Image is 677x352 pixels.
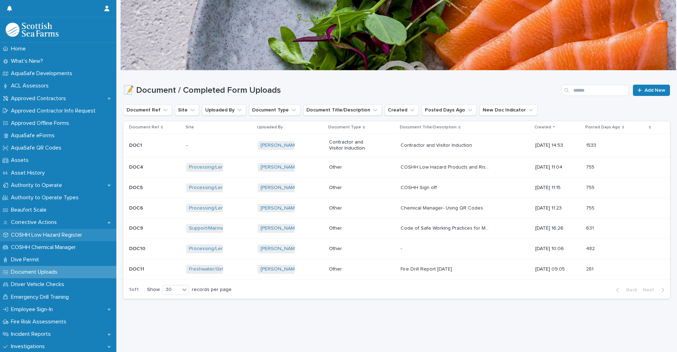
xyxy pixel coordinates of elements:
[535,123,551,131] p: Created
[586,204,596,211] p: 755
[610,287,640,293] button: Back
[123,85,559,96] h1: 📝 Document / Completed Form Uploads
[401,265,453,272] p: Fire Drill Report [DATE]
[8,207,52,213] p: Beaufort Scale
[129,265,146,272] p: DOC11
[129,204,145,211] p: DOC6
[123,157,670,177] tr: DOC4DOC4 Processing/Lerwick Factory (Gremista) [PERSON_NAME] OtherCOSHH Low Hazard Products and R...
[480,104,537,116] button: New Doc Indicator
[535,142,579,148] p: [DATE] 14:53
[202,104,246,116] button: Uploaded By
[8,281,70,288] p: Driver Vehicle Checks
[8,343,50,350] p: Investigations
[261,142,299,148] a: [PERSON_NAME]
[261,266,299,272] a: [PERSON_NAME]
[535,185,579,191] p: [DATE] 11:15
[8,294,74,301] p: Emergency Drill Training
[329,139,373,151] p: Contractor and Visitor Induction
[329,246,373,252] p: Other
[535,164,579,170] p: [DATE] 11:04
[129,163,145,170] p: DOC4
[535,205,579,211] p: [DATE] 11:23
[8,244,81,251] p: COSHH Chemical Manager
[261,164,299,170] a: [PERSON_NAME]
[329,185,373,191] p: Other
[535,246,579,252] p: [DATE] 10:06
[586,244,596,252] p: 482
[123,104,172,116] button: Document Ref
[329,164,373,170] p: Other
[329,225,373,231] p: Other
[129,123,159,131] p: Document Ref
[8,108,101,114] p: Approved Contractor Info Request
[8,45,31,52] p: Home
[401,163,490,170] p: COSHH Low Hazard Products and Risk Assessment
[8,194,84,201] p: Authority to Operate Types
[303,104,382,116] button: Document Title/Description
[189,225,247,231] a: Support/Marine H&S Only
[8,182,68,189] p: Authority to Operate
[385,104,419,116] button: Created
[123,281,144,298] p: 1 of 1
[8,269,63,275] p: Document Uploads
[8,256,45,263] p: Dive Permit
[129,224,145,231] p: DOC9
[8,58,49,65] p: What's New?
[261,185,299,191] a: [PERSON_NAME]
[586,224,595,231] p: 631
[8,318,72,325] p: Fire Risk Assessments
[8,232,88,238] p: COSHH Low Hazard Register
[8,157,34,164] p: Assets
[8,219,62,226] p: Corrective Actions
[189,164,275,170] a: Processing/Lerwick Factory (Gremista)
[189,185,275,191] a: Processing/Lerwick Factory (Gremista)
[585,123,620,131] p: Posted Days Ago
[401,244,403,252] p: -
[8,95,72,102] p: Approved Contractors
[400,123,457,131] p: Document Title/Description
[328,123,361,131] p: Document Type
[586,141,598,148] p: 1533
[261,246,299,252] a: [PERSON_NAME]
[535,266,579,272] p: [DATE] 09:05
[189,246,275,252] a: Processing/Lerwick Factory (Gremista)
[189,266,230,272] a: Freshwater/Girlsta
[185,123,194,131] p: Site
[123,259,670,279] tr: DOC11DOC11 Freshwater/Girlsta [PERSON_NAME] OtherFire Drill Report [DATE]Fire Drill Report [DATE]...
[8,306,59,313] p: Employee Sign-In
[129,244,147,252] p: DOC10
[8,120,75,127] p: Approved Offline Forms
[401,141,474,148] p: Contractor and Visitor Induction
[192,287,232,293] p: records per page
[129,183,144,191] p: DOC5
[586,163,596,170] p: 755
[261,205,299,211] a: [PERSON_NAME]
[8,83,54,89] p: ACL Assessors
[8,170,50,176] p: Asset History
[147,287,160,293] p: Show
[401,183,438,191] p: COSHH Sign off
[175,104,199,116] button: Site
[401,204,484,211] p: Chemical Manager- Using QR Codes
[401,224,490,231] p: Code of Safe Working Practices for Merchant Seafarers (COSWP)
[8,331,56,338] p: Incident Reports
[8,145,67,151] p: AquaSafe QR Codes
[123,198,670,218] tr: DOC6DOC6 Processing/Lerwick Factory (Gremista) [PERSON_NAME] OtherChemical Manager- Using QR Code...
[329,266,373,272] p: Other
[257,123,283,131] p: Uploaded By
[586,183,596,191] p: 755
[8,70,78,77] p: AquaSafe Developments
[123,218,670,239] tr: DOC9DOC9 Support/Marine H&S Only [PERSON_NAME] OtherCode of Safe Working Practices for Merchant S...
[123,177,670,198] tr: DOC5DOC5 Processing/Lerwick Factory (Gremista) [PERSON_NAME] OtherCOSHH Sign offCOSHH Sign off [D...
[261,225,299,231] a: [PERSON_NAME]
[633,85,670,96] a: Add New
[8,132,60,139] p: AquaSafe eForms
[6,23,59,37] img: bPIBxiqnSb2ggTQWdOVV
[123,134,670,157] tr: DOC1DOC1 -[PERSON_NAME] Contractor and Visitor InductionContractor and Visitor InductionContracto...
[186,142,230,148] p: -
[640,287,670,293] button: Next
[329,205,373,211] p: Other
[645,88,665,93] span: Add New
[189,205,275,211] a: Processing/Lerwick Factory (Gremista)
[163,286,180,293] div: 30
